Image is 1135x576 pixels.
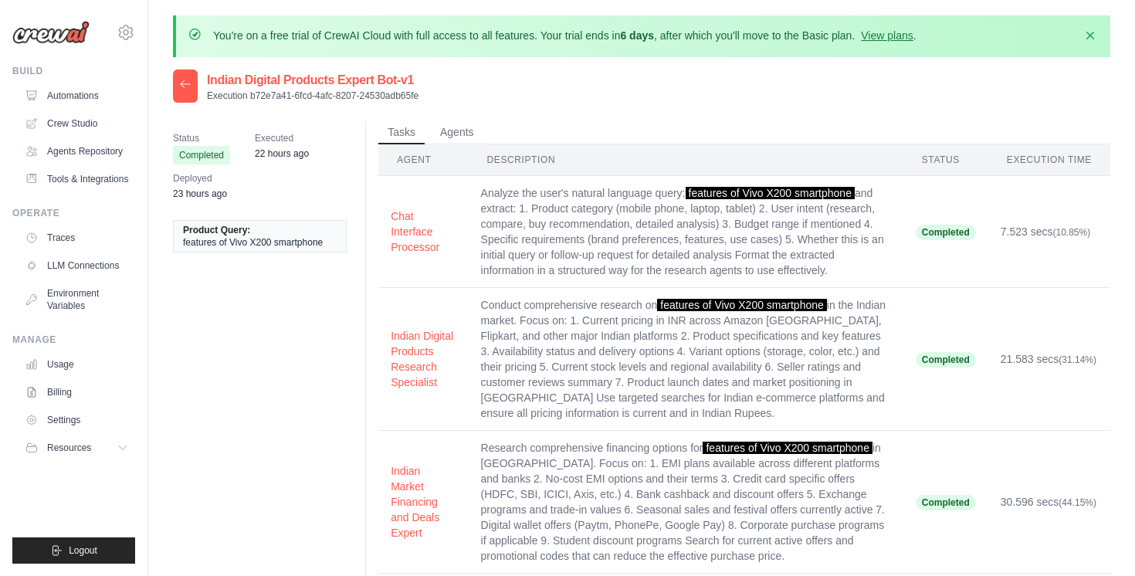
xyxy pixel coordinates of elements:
td: 21.583 secs [988,288,1110,431]
button: Indian Market Financing and Deals Expert [391,463,456,540]
img: Logo [12,21,90,44]
th: Description [469,144,903,176]
span: Product Query: [183,224,250,236]
span: Status [173,130,230,146]
a: Environment Variables [19,281,135,318]
span: Completed [916,495,976,510]
span: (10.85%) [1053,227,1091,238]
span: Deployed [173,171,227,186]
p: Execution b72e7a41-6fcd-4afc-8207-24530adb65fe [207,90,418,102]
td: Conduct comprehensive research on in the Indian market. Focus on: 1. Current pricing in INR acros... [469,288,903,431]
a: Agents Repository [19,139,135,164]
a: Usage [19,352,135,377]
span: (44.15%) [1059,497,1096,508]
div: Operate [12,207,135,219]
th: Execution Time [988,144,1110,176]
span: Completed [173,146,230,164]
span: features of Vivo X200 smartphone [686,187,855,199]
span: Resources [47,442,91,454]
a: Settings [19,408,135,432]
span: Completed [916,225,976,240]
button: Resources [19,435,135,460]
a: Tools & Integrations [19,167,135,191]
p: You're on a free trial of CrewAI Cloud with full access to all features. Your trial ends in , aft... [213,28,916,43]
td: 7.523 secs [988,176,1110,288]
span: (31.14%) [1059,354,1096,365]
div: Build [12,65,135,77]
button: Agents [431,121,483,144]
a: Automations [19,83,135,108]
button: Logout [12,537,135,564]
div: Manage [12,334,135,346]
a: Billing [19,380,135,405]
span: features of Vivo X200 smartphone [657,299,826,311]
button: Chat Interface Processor [391,208,456,255]
span: Logout [69,544,97,557]
a: View plans [861,29,913,42]
td: Analyze the user's natural language query: and extract: 1. Product category (mobile phone, laptop... [469,176,903,288]
span: features of Vivo X200 smartphone [703,442,872,454]
span: Completed [916,352,976,368]
strong: 6 days [620,29,654,42]
th: Status [903,144,988,176]
time: October 3, 2025 at 17:13 IST [255,148,309,159]
th: Agent [378,144,468,176]
td: Research comprehensive financing options for in [GEOGRAPHIC_DATA]. Focus on: 1. EMI plans availab... [469,431,903,574]
time: October 3, 2025 at 16:31 IST [173,188,227,199]
button: Tasks [378,121,425,144]
a: LLM Connections [19,253,135,278]
a: Traces [19,225,135,250]
button: Indian Digital Products Research Specialist [391,328,456,390]
td: 30.596 secs [988,431,1110,574]
a: Crew Studio [19,111,135,136]
h2: Indian Digital Products Expert Bot-v1 [207,71,418,90]
span: Executed [255,130,309,146]
span: features of Vivo X200 smartphone [183,236,323,249]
